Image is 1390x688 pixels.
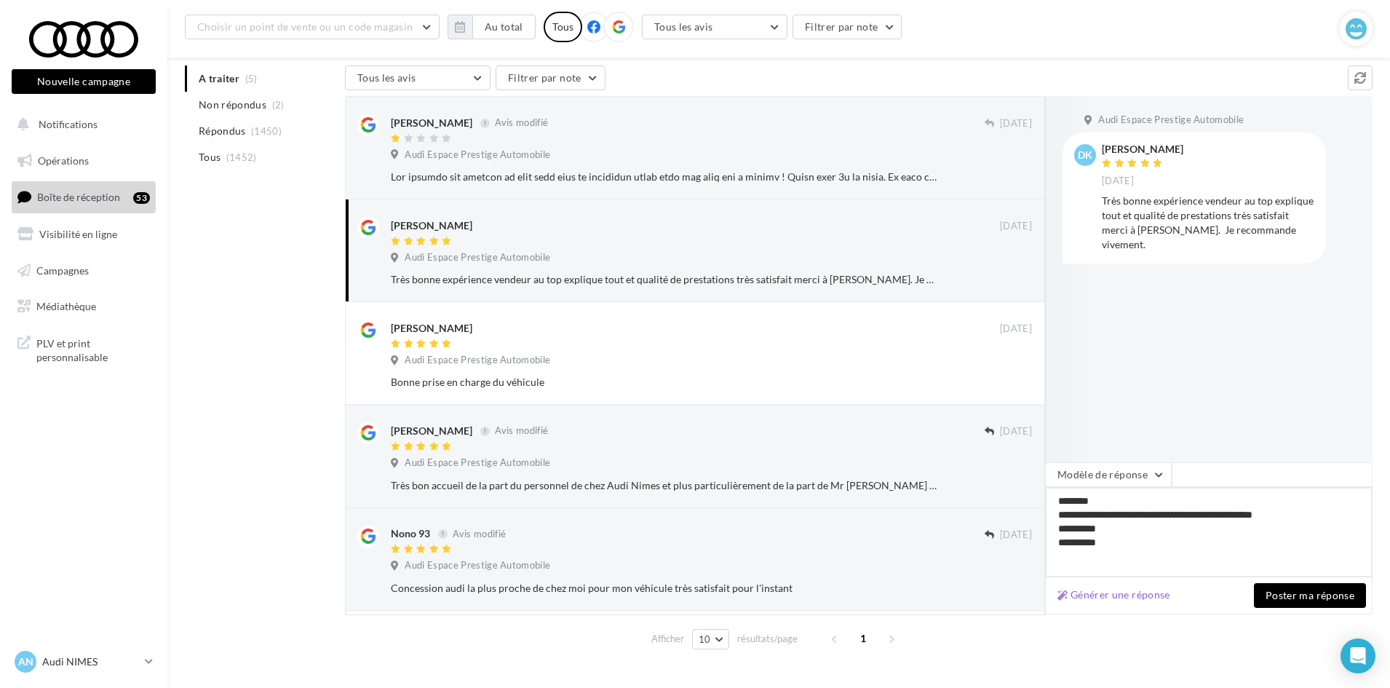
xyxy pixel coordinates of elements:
[651,632,684,646] span: Afficher
[391,375,937,390] div: Bonne prise en charge du véhicule
[9,328,159,371] a: PLV et print personnalisable
[391,218,472,233] div: [PERSON_NAME]
[405,354,550,367] span: Audi Espace Prestige Automobile
[9,219,159,250] a: Visibilité en ligne
[251,125,282,137] span: (1450)
[9,256,159,286] a: Campagnes
[1102,194,1314,252] div: Très bonne expérience vendeur au top explique tout et qualité de prestations très satisfait merci...
[391,170,937,184] div: Lor ipsumdo sit ametcon ad elit sedd eius te incididun utlab etdo mag aliq eni a minimv ! Quisn e...
[495,425,548,437] span: Avis modifié
[391,272,937,287] div: Très bonne expérience vendeur au top explique tout et qualité de prestations très satisfait merci...
[642,15,787,39] button: Tous les avis
[737,632,798,646] span: résultats/page
[391,116,472,130] div: [PERSON_NAME]
[199,124,246,138] span: Répondus
[405,559,550,572] span: Audi Espace Prestige Automobile
[272,99,285,111] span: (2)
[391,581,937,596] div: Concession audi la plus proche de chez moi pour mon véhicule très satisfait pour l'instant
[133,192,150,204] div: 53
[496,66,605,90] button: Filtrer par note
[851,627,875,650] span: 1
[199,98,266,112] span: Non répondus
[42,655,139,669] p: Audi NIMES
[699,633,711,645] span: 10
[36,264,89,276] span: Campagnes
[405,149,550,162] span: Audi Espace Prestige Automobile
[1098,114,1244,127] span: Audi Espace Prestige Automobile
[37,191,120,203] span: Boîte de réception
[1000,220,1032,233] span: [DATE]
[39,228,117,240] span: Visibilité en ligne
[472,15,536,39] button: Au total
[9,109,153,140] button: Notifications
[1052,586,1176,604] button: Générer une réponse
[36,300,96,312] span: Médiathèque
[448,15,536,39] button: Au total
[357,71,416,84] span: Tous les avis
[1102,144,1183,154] div: [PERSON_NAME]
[391,424,472,438] div: [PERSON_NAME]
[1000,117,1032,130] span: [DATE]
[9,291,159,322] a: Médiathèque
[1341,638,1375,673] div: Open Intercom Messenger
[38,154,89,167] span: Opérations
[654,20,713,33] span: Tous les avis
[405,456,550,470] span: Audi Espace Prestige Automobile
[1102,175,1134,188] span: [DATE]
[1000,425,1032,438] span: [DATE]
[345,66,491,90] button: Tous les avis
[405,251,550,264] span: Audi Espace Prestige Automobile
[1078,148,1092,162] span: DK
[793,15,902,39] button: Filtrer par note
[39,118,98,130] span: Notifications
[199,150,221,165] span: Tous
[495,117,548,129] span: Avis modifié
[1045,462,1172,487] button: Modèle de réponse
[391,526,430,541] div: Nono 93
[1254,583,1366,608] button: Poster ma réponse
[12,69,156,94] button: Nouvelle campagne
[1000,323,1032,336] span: [DATE]
[9,181,159,213] a: Boîte de réception53
[185,15,440,39] button: Choisir un point de vente ou un code magasin
[12,648,156,676] a: AN Audi NIMES
[226,151,257,163] span: (1452)
[544,12,582,42] div: Tous
[391,321,472,336] div: [PERSON_NAME]
[391,478,937,493] div: Très bon accueil de la part du personnel de chez Audi Nimes et plus particulièrement de la part d...
[1000,529,1032,542] span: [DATE]
[692,629,729,649] button: 10
[18,655,33,669] span: AN
[453,528,506,539] span: Avis modifié
[9,146,159,176] a: Opérations
[197,20,413,33] span: Choisir un point de vente ou un code magasin
[36,333,150,365] span: PLV et print personnalisable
